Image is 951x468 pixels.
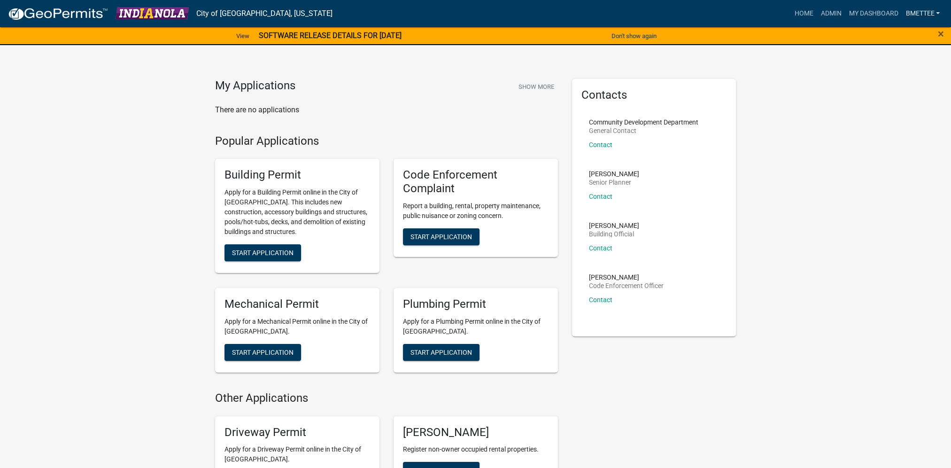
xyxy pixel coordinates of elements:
[938,28,944,39] button: Close
[215,134,558,148] h4: Popular Applications
[410,233,472,240] span: Start Application
[224,297,370,311] h5: Mechanical Permit
[589,171,639,177] p: [PERSON_NAME]
[232,249,294,257] span: Start Application
[224,426,370,439] h5: Driveway Permit
[224,344,301,361] button: Start Application
[581,88,727,102] h5: Contacts
[902,5,943,23] a: bmettee
[403,426,549,439] h5: [PERSON_NAME]
[403,297,549,311] h5: Plumbing Permit
[215,79,295,93] h4: My Applications
[116,7,189,20] img: City of Indianola, Iowa
[589,274,664,281] p: [PERSON_NAME]
[196,6,332,22] a: City of [GEOGRAPHIC_DATA], [US_STATE]
[589,231,639,237] p: Building Official
[410,348,472,356] span: Start Application
[215,391,558,405] h4: Other Applications
[589,179,639,186] p: Senior Planner
[259,31,402,40] strong: SOFTWARE RELEASE DETAILS FOR [DATE]
[403,168,549,195] h5: Code Enforcement Complaint
[224,317,370,336] p: Apply for a Mechanical Permit online in the City of [GEOGRAPHIC_DATA].
[589,296,612,304] a: Contact
[403,445,549,454] p: Register non-owner occupied rental properties.
[224,168,370,182] h5: Building Permit
[817,5,845,23] a: Admin
[938,27,944,40] span: ×
[515,79,558,94] button: Show More
[589,141,612,148] a: Contact
[589,193,612,200] a: Contact
[589,119,698,125] p: Community Development Department
[232,348,294,356] span: Start Application
[589,282,664,289] p: Code Enforcement Officer
[403,317,549,336] p: Apply for a Plumbing Permit online in the City of [GEOGRAPHIC_DATA].
[224,244,301,261] button: Start Application
[608,28,660,44] button: Don't show again
[224,445,370,464] p: Apply for a Driveway Permit online in the City of [GEOGRAPHIC_DATA].
[232,28,253,44] a: View
[403,228,479,245] button: Start Application
[589,222,639,229] p: [PERSON_NAME]
[589,244,612,252] a: Contact
[224,187,370,237] p: Apply for a Building Permit online in the City of [GEOGRAPHIC_DATA]. This includes new constructi...
[589,127,698,134] p: General Contact
[403,201,549,221] p: Report a building, rental, property maintenance, public nuisance or zoning concern.
[790,5,817,23] a: Home
[403,344,479,361] button: Start Application
[845,5,902,23] a: My Dashboard
[215,104,558,116] p: There are no applications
